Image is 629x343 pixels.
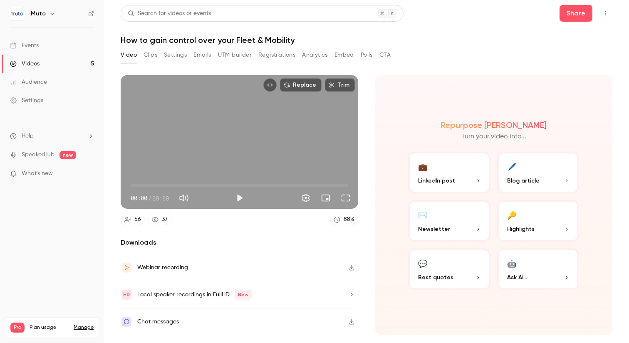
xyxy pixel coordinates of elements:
[297,190,314,206] button: Settings
[507,257,516,270] div: 🤖
[418,225,450,233] span: Newsletter
[507,225,535,233] span: Highlights
[599,7,612,20] button: Top Bar Actions
[22,169,53,178] span: What's new
[164,48,187,62] button: Settings
[334,48,354,62] button: Embed
[148,214,171,225] a: 37
[235,290,252,300] span: New
[152,194,169,203] span: 00:00
[121,238,358,248] h2: Downloads
[162,215,168,224] div: 37
[10,96,43,105] div: Settings
[418,257,427,270] div: 💬
[121,48,137,62] button: Video
[361,48,373,62] button: Polls
[30,324,69,331] span: Plan usage
[10,78,47,86] div: Audience
[137,263,188,273] div: Webinar recording
[218,48,252,62] button: UTM builder
[497,152,579,193] button: 🖊️Blog article
[344,215,354,224] div: 88 %
[10,7,24,20] img: Muto
[507,176,540,185] span: Blog article
[131,194,169,203] div: 00:00
[176,190,192,206] button: Mute
[131,194,147,203] span: 00:00
[441,120,547,130] h2: Repurpose [PERSON_NAME]
[74,324,94,331] a: Manage
[379,48,391,62] button: CTA
[22,150,54,159] a: SpeakerHub
[193,48,211,62] button: Emails
[418,176,455,185] span: LinkedIn post
[507,208,516,221] div: 🔑
[325,78,355,92] button: Trim
[408,152,490,193] button: 💼LinkedIn post
[280,78,322,92] button: Replace
[22,132,34,140] span: Help
[10,323,25,333] span: Pro
[263,78,277,92] button: Embed video
[497,200,579,242] button: 🔑Highlights
[144,48,157,62] button: Clips
[560,5,592,22] button: Share
[10,132,94,140] li: help-dropdown-opener
[31,10,46,18] h6: Muto
[497,248,579,290] button: 🤖Ask Ai...
[507,160,516,173] div: 🖊️
[337,190,354,206] button: Full screen
[258,48,295,62] button: Registrations
[317,190,334,206] button: Turn on miniplayer
[461,132,526,142] p: Turn your video into...
[408,200,490,242] button: ✉️Newsletter
[121,35,612,45] h1: How to gain control over your Fleet & Mobility
[59,151,76,159] span: new
[121,214,145,225] a: 56
[231,190,248,206] button: Play
[507,273,527,282] span: Ask Ai...
[137,290,252,300] div: Local speaker recordings in FullHD
[137,317,179,327] div: Chat messages
[418,160,427,173] div: 💼
[134,215,141,224] div: 56
[408,248,490,290] button: 💬Best quotes
[418,273,453,282] span: Best quotes
[330,214,358,225] a: 88%
[128,9,211,18] div: Search for videos or events
[148,194,151,203] span: /
[10,41,39,50] div: Events
[418,208,427,221] div: ✉️
[302,48,328,62] button: Analytics
[10,60,40,68] div: Videos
